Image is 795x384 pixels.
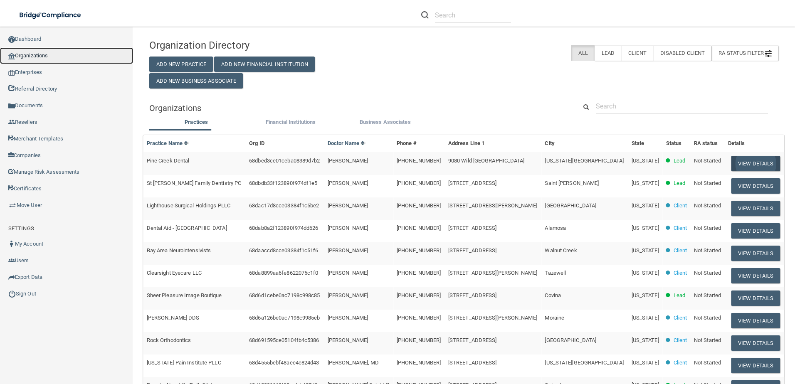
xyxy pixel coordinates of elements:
[694,337,721,343] span: Not Started
[328,202,368,209] span: [PERSON_NAME]
[342,117,428,127] label: Business Associates
[541,135,628,152] th: City
[674,335,687,345] p: Client
[8,274,15,281] img: icon-export.b9366987.png
[147,315,200,321] span: [PERSON_NAME] DDS
[397,202,441,209] span: [PHONE_NUMBER]
[147,158,190,164] span: Pine Creek Dental
[147,337,191,343] span: Rock Orthodontics
[545,225,566,231] span: Alamosa
[249,225,318,231] span: 68dab8a2f123890f974dd626
[694,247,721,254] span: Not Started
[674,156,685,166] p: Lead
[632,158,659,164] span: [US_STATE]
[147,140,188,146] a: Practice Name
[149,40,351,51] h4: Organization Directory
[694,202,721,209] span: Not Started
[249,292,320,298] span: 68d6d1cebe0ac7198c998c85
[545,337,596,343] span: [GEOGRAPHIC_DATA]
[674,246,687,256] p: Client
[421,11,429,19] img: ic-search.3b580494.png
[8,290,16,298] img: ic_power_dark.7ecde6b1.png
[147,270,202,276] span: Clearsight Eyecare LLC
[731,268,780,283] button: View Details
[249,337,319,343] span: 68d691595ce05104fb4c5386
[653,45,712,61] label: Disabled Client
[632,225,659,231] span: [US_STATE]
[694,359,721,366] span: Not Started
[185,119,208,125] span: Practices
[397,158,441,164] span: [PHONE_NUMBER]
[632,180,659,186] span: [US_STATE]
[214,57,315,72] button: Add New Financial Institution
[397,270,441,276] span: [PHONE_NUMBER]
[328,225,368,231] span: [PERSON_NAME]
[448,359,497,366] span: [STREET_ADDRESS]
[545,247,577,254] span: Walnut Creek
[545,315,564,321] span: Moraine
[596,98,768,114] input: Search
[149,117,244,129] li: Practices
[595,45,621,61] label: Lead
[147,359,221,366] span: [US_STATE] Pain Institute PLLC
[448,180,497,186] span: [STREET_ADDRESS]
[632,270,659,276] span: [US_STATE]
[328,158,368,164] span: [PERSON_NAME]
[147,225,227,231] span: Dental Aid - [GEOGRAPHIC_DATA]
[448,292,497,298] span: [STREET_ADDRESS]
[8,241,15,247] img: ic_user_dark.df1a06c3.png
[328,315,368,321] span: [PERSON_NAME]
[632,359,659,366] span: [US_STATE]
[249,315,320,321] span: 68d6a126be0ac7198c9985eb
[694,315,721,321] span: Not Started
[731,156,780,171] button: View Details
[328,140,365,146] a: Doctor Name
[8,53,15,59] img: organization-icon.f8decf85.png
[448,270,537,276] span: [STREET_ADDRESS][PERSON_NAME]
[545,180,599,186] span: Saint [PERSON_NAME]
[731,335,780,351] button: View Details
[632,315,659,321] span: [US_STATE]
[149,103,565,113] h5: Organizations
[694,180,721,186] span: Not Started
[8,201,17,209] img: briefcase.64adab9b.png
[147,202,230,209] span: Lighthouse Surgical Holdings PLLC
[397,292,441,298] span: [PHONE_NUMBER]
[328,180,368,186] span: [PERSON_NAME]
[266,119,316,125] span: Financial Institutions
[153,117,239,127] label: Practices
[248,117,334,127] label: Financial Institutions
[731,201,780,216] button: View Details
[731,223,780,239] button: View Details
[8,103,15,109] img: icon-documents.8dae5593.png
[244,117,338,129] li: Financial Institutions
[360,119,411,125] span: Business Associates
[328,337,368,343] span: [PERSON_NAME]
[393,135,445,152] th: Phone #
[545,359,624,366] span: [US_STATE][GEOGRAPHIC_DATA]
[8,224,34,234] label: SETTINGS
[632,292,659,298] span: [US_STATE]
[663,135,691,152] th: Status
[397,337,441,343] span: [PHONE_NUMBER]
[674,313,687,323] p: Client
[632,202,659,209] span: [US_STATE]
[249,202,319,209] span: 68dac17d8cce03384f1c5be2
[338,117,432,129] li: Business Associate
[8,257,15,264] img: icon-users.e205127d.png
[448,225,497,231] span: [STREET_ADDRESS]
[448,247,497,254] span: [STREET_ADDRESS]
[674,223,687,233] p: Client
[571,45,594,61] label: All
[249,270,318,276] span: 68da8899aa6fe8622075c1f0
[328,292,368,298] span: [PERSON_NAME]
[765,50,772,57] img: icon-filter@2x.21656d0b.png
[448,337,497,343] span: [STREET_ADDRESS]
[8,36,15,43] img: ic_dashboard_dark.d01f4a41.png
[694,270,721,276] span: Not Started
[674,178,685,188] p: Lead
[147,180,242,186] span: St [PERSON_NAME] Family Dentistry PC
[249,180,317,186] span: 68dbdb33f123890f974df1e5
[149,57,213,72] button: Add New Practice
[731,290,780,306] button: View Details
